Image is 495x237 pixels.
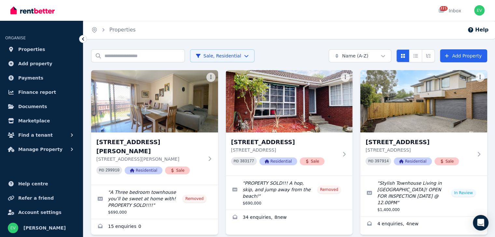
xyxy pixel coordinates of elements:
button: Expanded list view [422,49,435,62]
span: Sale [434,157,459,165]
span: 221 [440,6,447,11]
a: Edit listing: A Three bedroom townhouse you’ll be sweet at home with! PROPERTY SOLD!!!! [91,185,218,219]
span: Find a tenant [18,131,53,139]
span: Sale, Residential [196,53,241,59]
a: Help centre [5,177,78,190]
span: Add property [18,60,52,68]
small: PID [99,168,104,172]
span: ORGANISE [5,36,26,40]
a: Enquiries for 3/35 Bay St, Parkdale [226,210,353,226]
code: 383177 [240,159,254,164]
span: Help centre [18,180,48,188]
div: Open Intercom Messenger [473,215,488,231]
span: Residential [125,167,162,174]
h3: [STREET_ADDRESS][PERSON_NAME] [96,138,204,156]
a: 3/35 Bay St, Parkdale[STREET_ADDRESS][STREET_ADDRESS]PID 383177ResidentialSale [226,70,353,176]
h3: [STREET_ADDRESS] [365,138,473,147]
img: Emma Vatos [8,223,18,233]
span: Sale [300,157,324,165]
span: Residential [259,157,297,165]
small: PID [234,159,239,163]
span: Refer a friend [18,194,54,202]
span: Payments [18,74,43,82]
span: Name (A-Z) [342,53,368,59]
h3: [STREET_ADDRESS] [231,138,338,147]
button: Manage Property [5,143,78,156]
button: More options [341,73,350,82]
a: Add Property [440,49,487,62]
button: More options [475,73,485,82]
img: RentBetter [10,6,55,15]
p: [STREET_ADDRESS][PERSON_NAME] [96,156,204,162]
span: Properties [18,45,45,53]
a: Payments [5,71,78,84]
img: 2/25 Springs Road, Clayton South [91,70,218,132]
a: Edit listing: PROPERTY SOLD!!! A hop, skip, and jump away from the beach! [226,176,353,210]
div: View options [396,49,435,62]
p: [STREET_ADDRESS] [231,147,338,153]
button: Name (A-Z) [329,49,391,62]
img: 3/41 Rotherwood Road [360,70,487,132]
span: Documents [18,103,47,110]
span: Marketplace [18,117,50,125]
a: 3/41 Rotherwood Road[STREET_ADDRESS][STREET_ADDRESS]PID 397914ResidentialSale [360,70,487,176]
button: Find a tenant [5,129,78,142]
button: Card view [396,49,409,62]
img: Emma Vatos [474,5,485,16]
code: 299910 [105,168,119,173]
span: Finance report [18,88,56,96]
button: Sale, Residential [190,49,254,62]
nav: Breadcrumb [83,21,144,39]
span: Manage Property [18,145,62,153]
small: PID [368,159,373,163]
code: 397914 [375,159,389,164]
a: Account settings [5,206,78,219]
a: Finance report [5,86,78,99]
span: Residential [394,157,432,165]
a: Documents [5,100,78,113]
span: Sale [165,167,190,174]
div: Inbox [438,7,461,14]
a: Properties [109,27,136,33]
img: 3/35 Bay St, Parkdale [226,70,353,132]
a: Edit listing: Stylish Townhouse Living in Ivanhoe East! OPEN FOR INSPECTION THIS SATURDAY @ 12.00PM [360,176,487,216]
a: Properties [5,43,78,56]
span: Account settings [18,208,62,216]
a: Enquiries for 3/41 Rotherwood Road [360,217,487,232]
a: 2/25 Springs Road, Clayton South[STREET_ADDRESS][PERSON_NAME][STREET_ADDRESS][PERSON_NAME]PID 299... [91,70,218,185]
button: Compact list view [409,49,422,62]
button: Help [467,26,488,34]
a: Refer a friend [5,192,78,205]
a: Add property [5,57,78,70]
button: More options [206,73,215,82]
a: Enquiries for 2/25 Springs Road, Clayton South [91,219,218,235]
p: [STREET_ADDRESS] [365,147,473,153]
a: Marketplace [5,114,78,127]
span: [PERSON_NAME] [23,224,66,232]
